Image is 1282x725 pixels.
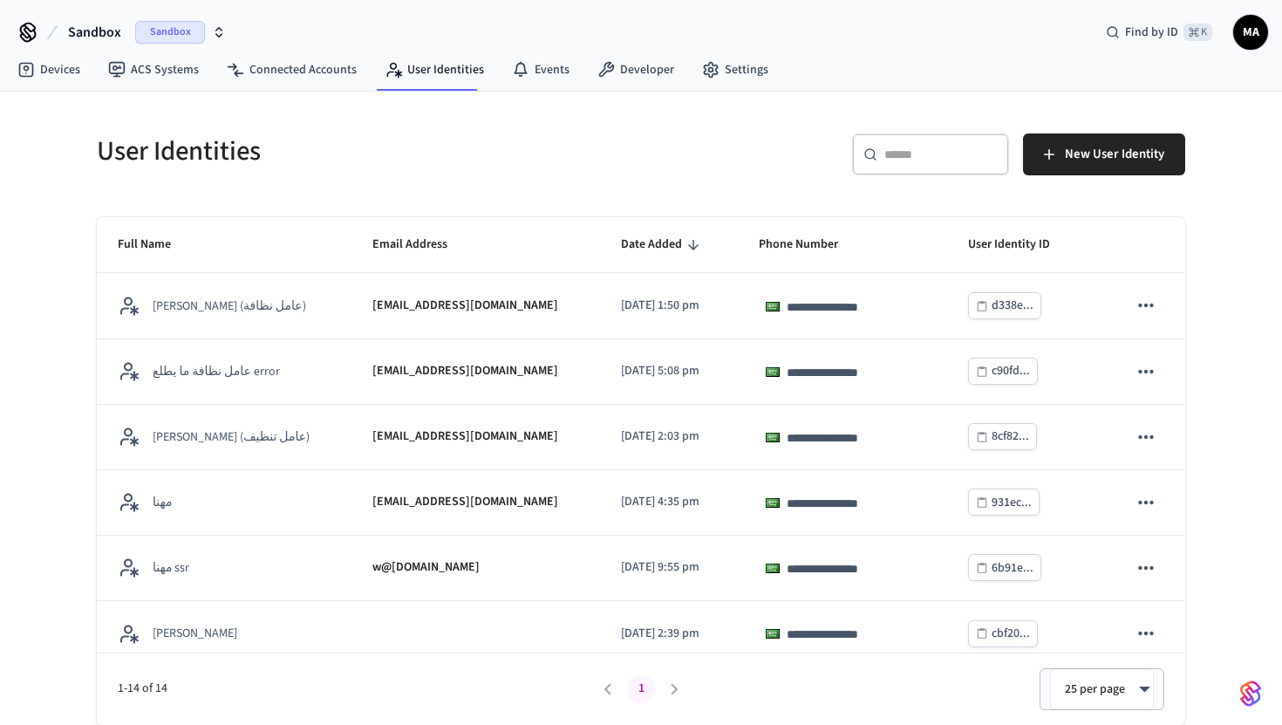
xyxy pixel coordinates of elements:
span: ⌘ K [1183,24,1212,41]
p: [DATE] 1:50 pm [621,297,717,315]
div: Saudi Arabia: + 966 [759,489,792,516]
p: [EMAIL_ADDRESS][DOMAIN_NAME] [372,297,558,315]
div: Find by ID⌘ K [1092,17,1226,48]
a: Devices [3,54,94,85]
button: New User Identity [1023,133,1185,175]
img: SeamLogoGradient.69752ec5.svg [1240,680,1261,708]
span: Date Added [621,231,705,258]
button: MA [1233,15,1268,50]
span: Full Name [118,231,194,258]
div: cbf20... [992,623,1030,645]
p: عامل نظافة ما يطلع error [153,363,280,380]
div: 931ec... [992,492,1032,514]
span: Sandbox [135,21,205,44]
p: [DATE] 2:39 pm [621,625,717,643]
p: [EMAIL_ADDRESS][DOMAIN_NAME] [372,362,558,380]
span: Email Address [372,231,470,258]
p: [DATE] 2:03 pm [621,427,717,446]
nav: pagination navigation [591,675,691,703]
p: مهنا [153,494,172,511]
p: [PERSON_NAME] (عامل تنظيف) [153,428,310,446]
button: 931ec... [968,489,1040,516]
p: مهنا ssr [153,559,189,577]
div: 8cf82... [992,426,1029,448]
div: c90fd... [992,360,1030,382]
button: 8cf82... [968,423,1037,450]
div: 6b91e... [992,557,1033,579]
p: [DATE] 5:08 pm [621,362,717,380]
button: d338e... [968,292,1041,319]
button: 6b91e... [968,554,1041,581]
a: Developer [583,54,688,85]
p: w@[DOMAIN_NAME] [372,558,480,577]
span: 1-14 of 14 [118,680,591,698]
a: User Identities [371,54,498,85]
a: Connected Accounts [213,54,371,85]
h5: User Identities [97,133,631,169]
div: Saudi Arabia: + 966 [759,619,792,647]
p: [DATE] 9:55 pm [621,558,717,577]
button: cbf20... [968,620,1038,647]
span: New User Identity [1065,143,1164,166]
div: Saudi Arabia: + 966 [759,423,792,451]
button: c90fd... [968,358,1038,385]
a: Settings [688,54,782,85]
div: 25 per page [1050,668,1154,710]
div: Saudi Arabia: + 966 [759,358,792,386]
span: Find by ID [1125,24,1178,41]
p: [PERSON_NAME] [153,625,237,642]
span: MA [1235,17,1266,48]
p: [DATE] 4:35 pm [621,493,717,511]
p: [EMAIL_ADDRESS][DOMAIN_NAME] [372,427,558,446]
div: Saudi Arabia: + 966 [759,292,792,320]
a: Events [498,54,583,85]
div: Saudi Arabia: + 966 [759,554,792,582]
a: ACS Systems [94,54,213,85]
p: [PERSON_NAME] (عامل نظافة) [153,298,306,315]
button: page 1 [627,675,655,703]
div: d338e... [992,295,1033,317]
span: Phone Number [759,231,861,258]
p: [EMAIL_ADDRESS][DOMAIN_NAME] [372,493,558,511]
span: Sandbox [68,22,121,43]
span: User Identity ID [968,231,1073,258]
